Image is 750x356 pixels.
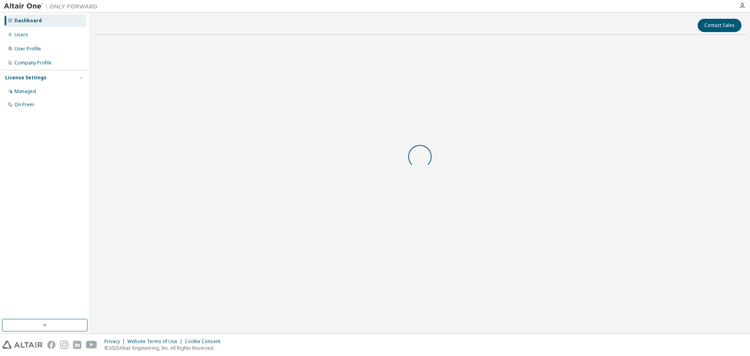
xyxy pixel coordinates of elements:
img: altair_logo.svg [2,341,43,349]
img: instagram.svg [60,341,68,349]
div: Website Terms of Use [127,338,185,345]
div: Users [14,32,28,38]
div: Company Profile [14,60,52,66]
img: Altair One [4,2,102,10]
div: Dashboard [14,18,42,24]
div: On Prem [14,102,34,108]
div: Privacy [104,338,127,345]
p: © 2025 Altair Engineering, Inc. All Rights Reserved. [104,345,225,351]
img: youtube.svg [86,341,97,349]
div: Cookie Consent [185,338,225,345]
div: Managed [14,88,36,95]
img: linkedin.svg [73,341,81,349]
div: User Profile [14,46,41,52]
div: License Settings [5,75,46,81]
img: facebook.svg [47,341,55,349]
button: Contact Sales [698,19,741,32]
